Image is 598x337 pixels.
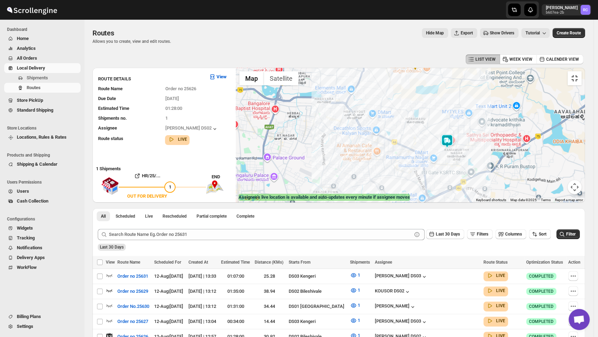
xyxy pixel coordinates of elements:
[4,223,81,233] button: Widgets
[288,303,345,310] div: DS01 [GEOGRAPHIC_DATA]
[98,115,127,121] span: Shipments no.
[17,134,67,140] span: Locations, Rules & Rates
[374,303,416,310] div: [PERSON_NAME]
[521,28,550,38] button: Tutorial
[98,75,203,82] h3: ROUTE DETAILS
[477,232,488,237] span: Filters
[117,303,149,310] span: Order No.25630
[238,193,261,203] a: Open this area in Google Maps (opens a new window)
[4,73,81,83] button: Shipments
[168,136,187,143] button: LIVE
[476,198,506,203] button: Keyboard shortcuts
[7,125,81,131] span: Store Locations
[510,198,537,202] span: Map data ©2025
[495,229,526,239] button: Columns
[188,288,217,295] div: [DATE] | 13:12
[17,65,45,71] span: Local Delivery
[98,106,129,111] span: Estimated Time
[178,137,187,142] b: LIVE
[529,304,554,309] span: COMPLETED
[165,125,218,132] button: [PERSON_NAME] DS02
[7,216,81,222] span: Configurations
[4,322,81,331] button: Settings
[374,318,428,325] div: [PERSON_NAME] DS03
[154,304,183,309] span: 12-Aug | [DATE]
[27,85,41,90] span: Routes
[505,232,522,237] span: Columns
[216,74,227,79] b: View
[529,229,551,239] button: Sort
[500,54,537,64] button: WEEK VIEW
[188,260,208,265] span: Created At
[486,317,505,324] button: LIVE
[154,289,183,294] span: 12-Aug | [DATE]
[221,260,250,265] span: Estimated Time
[546,57,579,62] span: CALENDER VIEW
[569,309,590,330] a: Open chat
[221,273,250,280] div: 01:07:00
[17,36,29,41] span: Home
[165,96,179,101] span: [DATE]
[555,198,583,202] a: Report a map error
[188,303,217,310] div: [DATE] | 13:12
[509,57,532,62] span: WEEK VIEW
[346,285,364,296] button: 1
[163,213,187,219] span: Rescheduled
[17,55,37,61] span: All Orders
[255,288,284,295] div: 38.94
[7,152,81,158] span: Products and Shipping
[529,273,554,279] span: COMPLETED
[113,271,152,282] button: Order no 25631
[212,173,232,180] div: END
[117,288,148,295] span: Order no 25629
[426,229,464,239] button: Last 30 Days
[117,260,140,265] span: Route Name
[101,213,106,219] span: All
[17,265,37,270] span: WorkFlow
[4,132,81,142] button: Locations, Rules & Rates
[17,245,42,250] span: Notifications
[358,272,360,278] span: 1
[4,34,81,44] button: Home
[546,11,578,15] p: b607ea-2b
[466,54,500,64] button: LIST VIEW
[117,273,148,280] span: Order no 25631
[486,302,505,309] button: LIVE
[154,273,183,279] span: 12-Aug | [DATE]
[117,318,148,325] span: Order no 25627
[236,213,254,219] span: Complete
[566,232,576,237] span: Filter
[221,303,250,310] div: 01:31:00
[98,136,123,141] span: Route status
[288,288,345,295] div: DS02 Bileshivale
[374,288,411,295] button: KOUSOR DS02
[239,71,264,85] button: Show street map
[106,260,115,265] span: View
[475,57,496,62] span: LIST VIEW
[221,318,250,325] div: 00:34:00
[98,86,123,91] span: Route Name
[221,288,250,295] div: 01:35:00
[4,263,81,272] button: WorkFlow
[255,260,283,265] span: Distance (KMs)
[238,193,261,203] img: Google
[154,260,181,265] span: Scheduled For
[188,318,217,325] div: [DATE] | 13:04
[525,31,540,36] span: Tutorial
[374,273,428,280] div: [PERSON_NAME] DS03
[496,273,505,278] b: LIVE
[288,260,310,265] span: Starts From
[529,289,554,294] span: COMPLETED
[127,193,167,200] div: OUT FOR DELIVERY
[17,324,33,329] span: Settings
[116,213,135,219] span: Scheduled
[17,198,48,204] span: Cash Collection
[496,288,505,293] b: LIVE
[17,235,35,240] span: Tracking
[142,173,160,178] b: HR/25/...
[480,28,518,38] button: Show Drivers
[526,260,563,265] span: Optimization Status
[145,213,153,219] span: Live
[17,255,45,260] span: Delivery Apps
